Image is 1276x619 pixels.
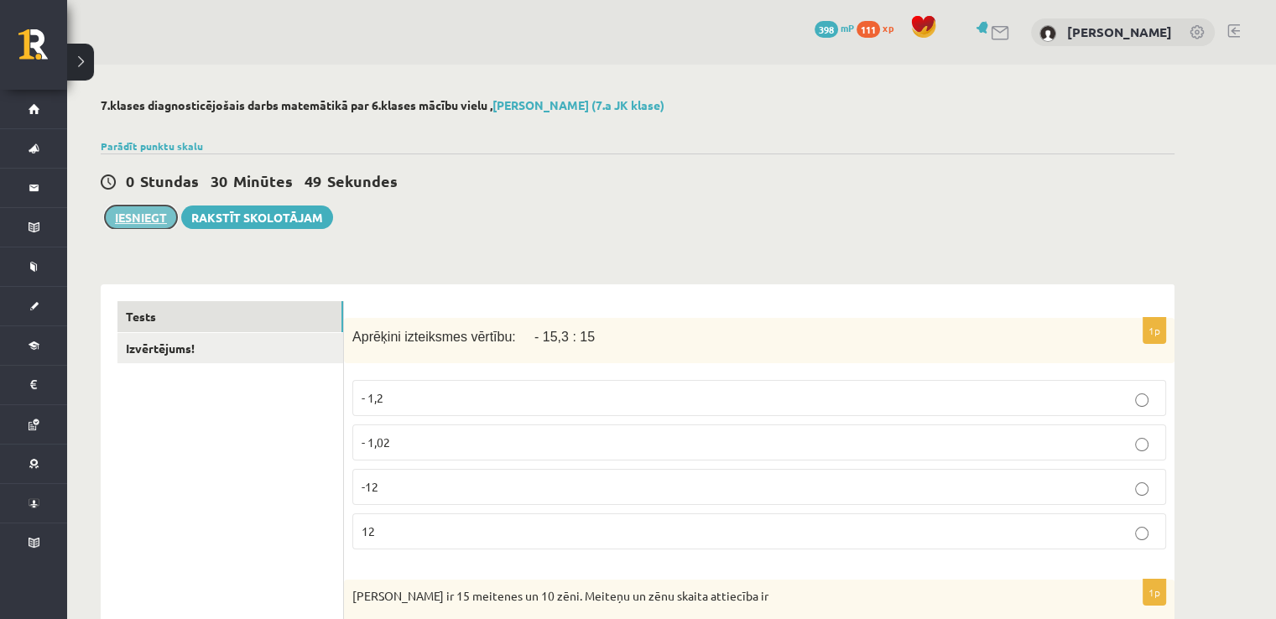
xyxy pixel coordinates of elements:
p: 1p [1143,579,1166,606]
img: Nika Karamiševa [1039,25,1056,42]
a: Parādīt punktu skalu [101,139,203,153]
p: 1p [1143,317,1166,344]
span: - 1,02 [362,434,390,450]
input: -12 [1135,482,1148,496]
span: - 1,2 [362,390,383,405]
span: Sekundes [327,171,398,190]
span: 12 [362,523,375,538]
h2: 7.klases diagnosticējošais darbs matemātikā par 6.klases mācību vielu , [101,98,1174,112]
a: 398 mP [815,21,854,34]
span: 49 [305,171,321,190]
span: 111 [857,21,880,38]
span: xp [883,21,893,34]
a: Tests [117,301,343,332]
a: Rīgas 1. Tālmācības vidusskola [18,29,67,71]
span: Minūtes [233,171,293,190]
span: 398 [815,21,838,38]
button: Iesniegt [105,205,177,229]
input: 12 [1135,527,1148,540]
p: [PERSON_NAME] ir 15 meitenes un 10 zēni. Meiteņu un zēnu skaita attiecība ir [352,588,1082,605]
span: mP [841,21,854,34]
span: Aprēķini izteiksmes vērtību: - 15,3 : 15 [352,330,595,344]
a: Rakstīt skolotājam [181,205,333,229]
span: Stundas [140,171,199,190]
a: [PERSON_NAME] [1067,23,1172,40]
span: 0 [126,171,134,190]
a: Izvērtējums! [117,333,343,364]
a: 111 xp [857,21,902,34]
input: - 1,02 [1135,438,1148,451]
span: -12 [362,479,378,494]
input: - 1,2 [1135,393,1148,407]
span: 30 [211,171,227,190]
a: [PERSON_NAME] (7.a JK klase) [492,97,664,112]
